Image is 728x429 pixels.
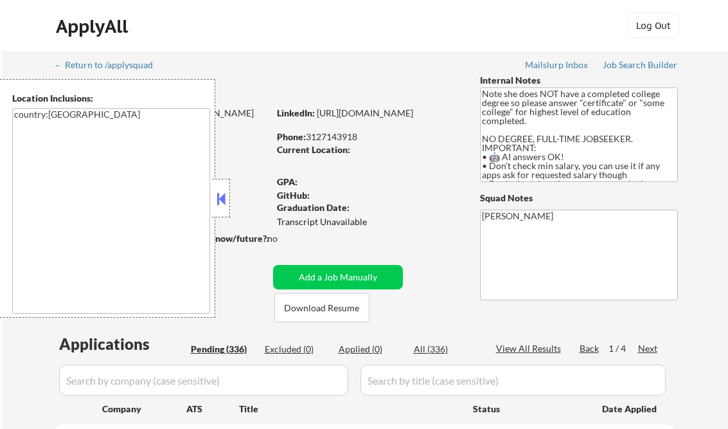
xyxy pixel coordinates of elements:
a: Mailslurp Inbox [525,60,589,73]
div: no [267,232,304,245]
div: Date Applied [602,403,659,415]
input: Search by title (case sensitive) [360,365,666,396]
strong: Graduation Date: [277,202,350,213]
div: Location Inclusions: [12,92,210,105]
div: Next [638,342,659,355]
div: Pending (336) [191,343,255,356]
button: Download Resume [274,293,369,322]
a: Job Search Builder [603,60,678,73]
div: 1 / 4 [608,342,638,355]
div: View All Results [496,342,565,355]
div: Mailslurp Inbox [525,60,589,69]
div: Applied (0) [339,343,403,356]
div: Squad Notes [480,192,678,205]
strong: Phone: [277,131,306,142]
div: ← Return to /applysquad [54,60,165,69]
div: Excluded (0) [265,343,329,356]
button: Add a Job Manually [273,265,403,289]
a: ← Return to /applysquad [54,60,165,73]
strong: GitHub: [277,190,310,201]
button: Log Out [628,13,679,39]
strong: GPA: [277,176,297,187]
div: Job Search Builder [603,60,678,69]
div: ATS [186,403,239,415]
div: All (336) [414,343,478,356]
input: Search by company (case sensitive) [59,365,348,396]
strong: LinkedIn: [277,107,315,118]
div: Status [473,397,583,420]
div: ApplyAll [56,15,132,37]
div: 3127143918 [277,131,459,143]
a: [URL][DOMAIN_NAME] [317,107,413,118]
div: Applications [59,336,186,352]
div: Back [580,342,600,355]
div: Title [239,403,461,415]
div: Internal Notes [480,74,678,87]
strong: Current Location: [277,144,350,155]
div: Company [102,403,186,415]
